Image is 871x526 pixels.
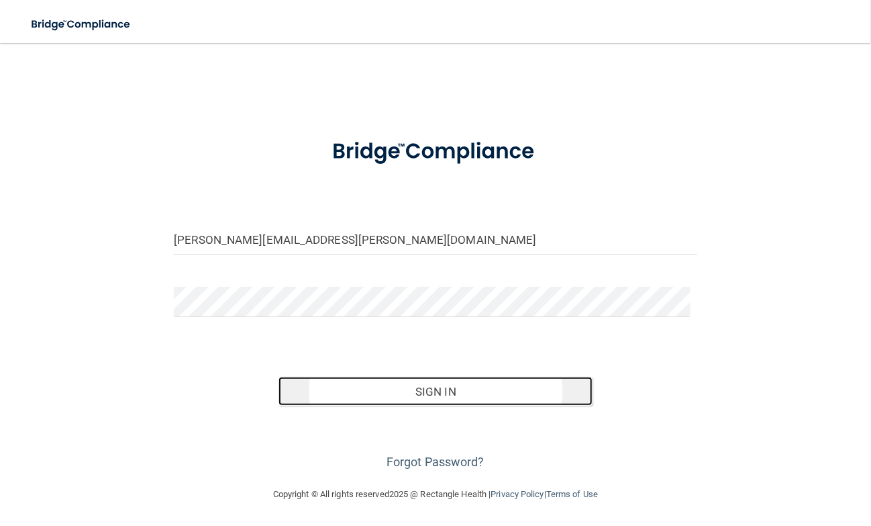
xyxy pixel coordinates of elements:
button: Sign In [278,377,593,406]
div: Copyright © All rights reserved 2025 @ Rectangle Health | | [191,473,680,516]
img: bridge_compliance_login_screen.278c3ca4.svg [310,124,562,180]
a: Privacy Policy [491,489,544,499]
img: bridge_compliance_login_screen.278c3ca4.svg [20,11,143,38]
a: Terms of Use [546,489,598,499]
input: Email [174,224,697,255]
a: Forgot Password? [387,455,484,469]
